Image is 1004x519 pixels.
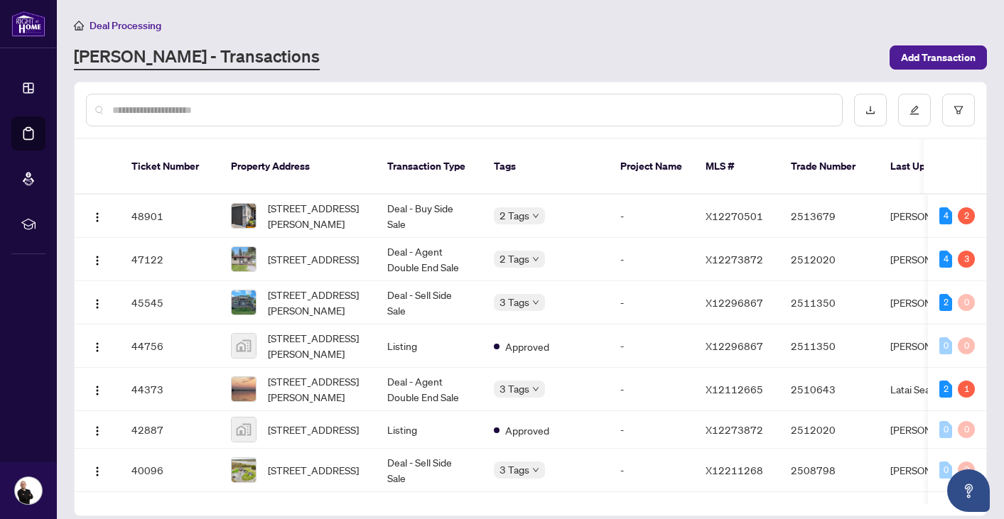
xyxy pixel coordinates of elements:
[268,373,365,405] span: [STREET_ADDRESS][PERSON_NAME]
[232,458,256,482] img: thumbnail-img
[532,212,539,219] span: down
[232,290,256,315] img: thumbnail-img
[92,385,103,396] img: Logo
[942,94,975,126] button: filter
[92,212,103,223] img: Logo
[376,281,482,324] td: Deal - Sell Side Sale
[120,324,220,368] td: 44756
[609,368,694,411] td: -
[532,256,539,263] span: down
[232,204,256,228] img: thumbnail-img
[706,253,763,266] span: X12273872
[779,238,879,281] td: 2512020
[86,459,109,481] button: Logo
[779,139,879,195] th: Trade Number
[706,209,763,222] span: X12270501
[532,299,539,306] span: down
[779,324,879,368] td: 2511350
[706,296,763,309] span: X12296867
[268,200,365,231] span: [STREET_ADDRESS][PERSON_NAME]
[92,255,103,266] img: Logo
[268,251,359,267] span: [STREET_ADDRESS]
[74,45,320,70] a: [PERSON_NAME] - Transactions
[706,423,763,436] span: X12273872
[86,334,109,357] button: Logo
[879,195,986,238] td: [PERSON_NAME]
[120,139,220,195] th: Ticket Number
[268,287,365,318] span: [STREET_ADDRESS][PERSON_NAME]
[232,334,256,358] img: thumbnail-img
[958,381,975,398] div: 1
[92,342,103,353] img: Logo
[954,105,963,115] span: filter
[92,466,103,477] img: Logo
[958,251,975,268] div: 3
[958,337,975,354] div: 0
[376,195,482,238] td: Deal - Buy Side Sale
[500,294,529,310] span: 3 Tags
[609,195,694,238] td: -
[120,449,220,492] td: 40096
[86,248,109,271] button: Logo
[120,238,220,281] td: 47122
[376,324,482,368] td: Listing
[609,238,694,281] td: -
[376,449,482,492] td: Deal - Sell Side Sale
[879,411,986,449] td: [PERSON_NAME]
[706,383,763,395] span: X12112665
[609,324,694,368] td: -
[268,462,359,478] span: [STREET_ADDRESS]
[890,45,987,70] button: Add Transaction
[939,207,952,224] div: 4
[376,139,482,195] th: Transaction Type
[505,339,549,354] span: Approved
[92,425,103,437] img: Logo
[15,477,42,504] img: Profile Icon
[90,19,161,32] span: Deal Processing
[86,291,109,314] button: Logo
[232,417,256,442] img: thumbnail-img
[939,251,952,268] div: 4
[74,21,84,31] span: home
[939,461,952,479] div: 0
[694,139,779,195] th: MLS #
[779,281,879,324] td: 2511350
[939,294,952,311] div: 2
[779,368,879,411] td: 2510643
[482,139,609,195] th: Tags
[532,466,539,474] span: down
[958,294,975,311] div: 0
[939,337,952,354] div: 0
[376,238,482,281] td: Deal - Agent Double End Sale
[879,281,986,324] td: [PERSON_NAME]
[376,411,482,449] td: Listing
[232,377,256,401] img: thumbnail-img
[706,464,763,476] span: X12211268
[609,281,694,324] td: -
[268,422,359,437] span: [STREET_ADDRESS]
[86,204,109,227] button: Logo
[854,94,887,126] button: download
[500,461,529,478] span: 3 Tags
[92,298,103,310] img: Logo
[120,411,220,449] td: 42887
[939,421,952,438] div: 0
[879,139,986,195] th: Last Updated By
[532,386,539,393] span: down
[898,94,931,126] button: edit
[500,381,529,397] span: 3 Tags
[86,378,109,400] button: Logo
[500,207,529,224] span: 2 Tags
[609,139,694,195] th: Project Name
[220,139,376,195] th: Property Address
[779,411,879,449] td: 2512020
[865,105,875,115] span: download
[879,368,986,411] td: Latai Seadat
[376,368,482,411] td: Deal - Agent Double End Sale
[958,461,975,479] div: 0
[706,339,763,352] span: X12296867
[879,238,986,281] td: [PERSON_NAME]
[232,247,256,271] img: thumbnail-img
[11,11,45,37] img: logo
[939,381,952,398] div: 2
